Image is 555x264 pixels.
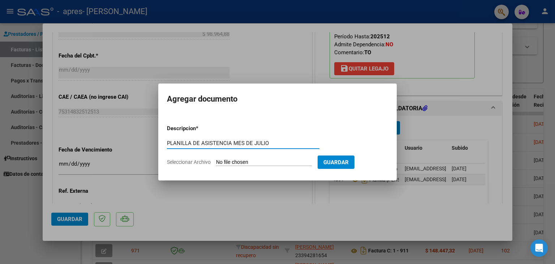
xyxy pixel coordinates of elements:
div: Open Intercom Messenger [530,239,548,257]
span: Seleccionar Archivo [167,159,211,165]
span: Guardar [323,159,349,166]
h2: Agregar documento [167,92,388,106]
p: Descripcion [167,124,233,133]
button: Guardar [318,156,354,169]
